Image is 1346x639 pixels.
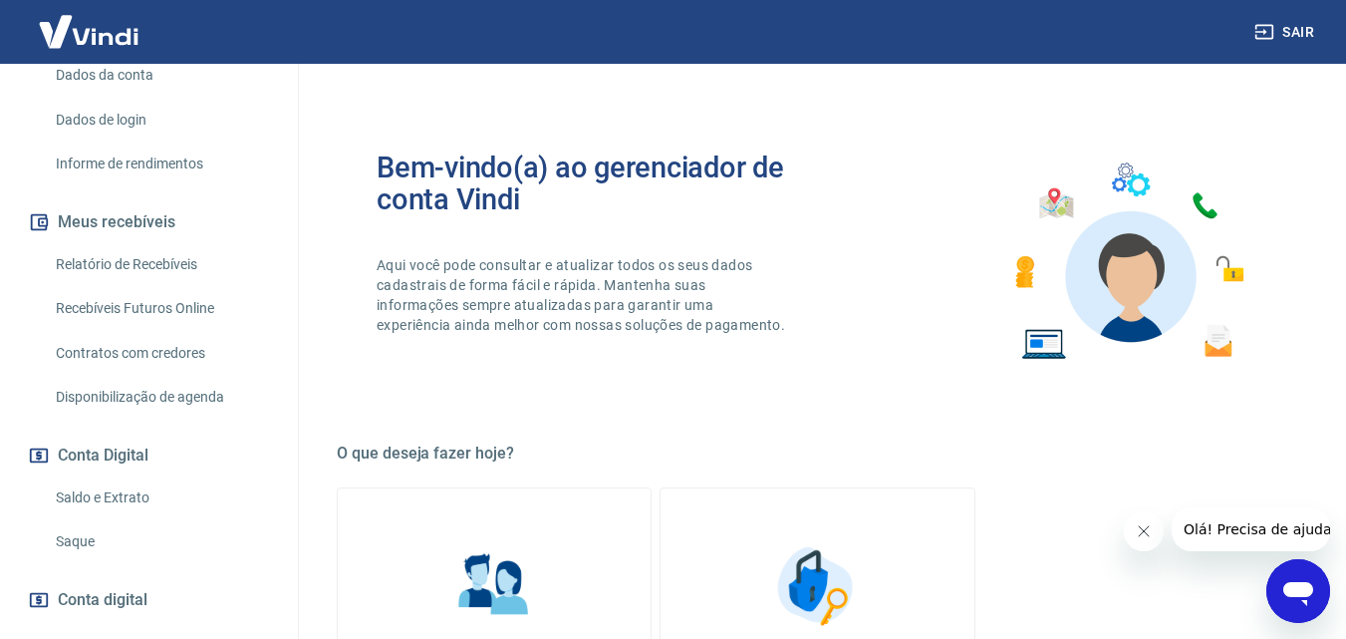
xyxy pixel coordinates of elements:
[12,14,167,30] span: Olá! Precisa de ajuda?
[58,586,147,614] span: Conta digital
[48,478,274,518] a: Saldo e Extrato
[48,144,274,184] a: Informe de rendimentos
[1124,511,1164,551] iframe: Fechar mensagem
[767,536,867,636] img: Segurança
[24,200,274,244] button: Meus recebíveis
[48,100,274,141] a: Dados de login
[48,377,274,418] a: Disponibilização de agenda
[48,55,274,96] a: Dados da conta
[377,152,818,215] h2: Bem-vindo(a) ao gerenciador de conta Vindi
[48,288,274,329] a: Recebíveis Futuros Online
[48,521,274,562] a: Saque
[24,434,274,478] button: Conta Digital
[337,444,1298,464] h5: O que deseja fazer hoje?
[48,244,274,285] a: Relatório de Recebíveis
[24,578,274,622] a: Conta digital
[1266,559,1330,623] iframe: Botão para abrir a janela de mensagens
[377,255,789,335] p: Aqui você pode consultar e atualizar todos os seus dados cadastrais de forma fácil e rápida. Mant...
[444,536,544,636] img: Informações pessoais
[997,152,1258,372] img: Imagem de um avatar masculino com diversos icones exemplificando as funcionalidades do gerenciado...
[1250,14,1322,51] button: Sair
[1172,507,1330,551] iframe: Mensagem da empresa
[24,1,153,62] img: Vindi
[48,333,274,374] a: Contratos com credores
